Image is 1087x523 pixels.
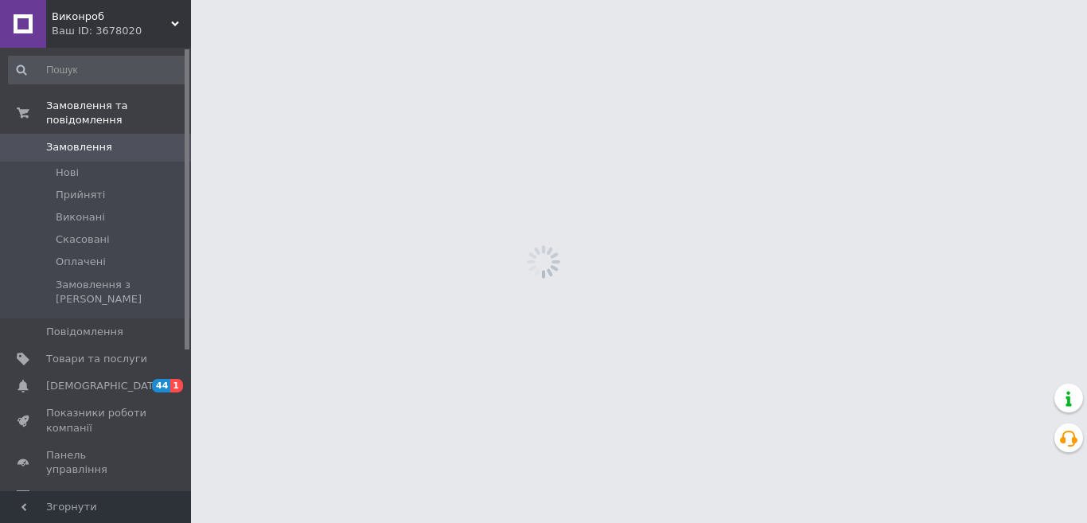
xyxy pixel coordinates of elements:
span: Виконроб [52,10,171,24]
div: Ваш ID: 3678020 [52,24,191,38]
span: Відгуки [46,490,88,504]
span: Замовлення [46,140,112,154]
span: Нові [56,166,79,180]
span: Замовлення з [PERSON_NAME] [56,278,186,306]
input: Пошук [8,56,188,84]
span: Товари та послуги [46,352,147,366]
span: Панель управління [46,448,147,477]
span: Скасовані [56,232,110,247]
span: Виконані [56,210,105,224]
span: [DEMOGRAPHIC_DATA] [46,379,164,393]
span: 1 [170,379,183,392]
span: Показники роботи компанії [46,406,147,435]
span: 44 [152,379,170,392]
span: Прийняті [56,188,105,202]
span: Замовлення та повідомлення [46,99,191,127]
span: Оплачені [56,255,106,269]
span: Повідомлення [46,325,123,339]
